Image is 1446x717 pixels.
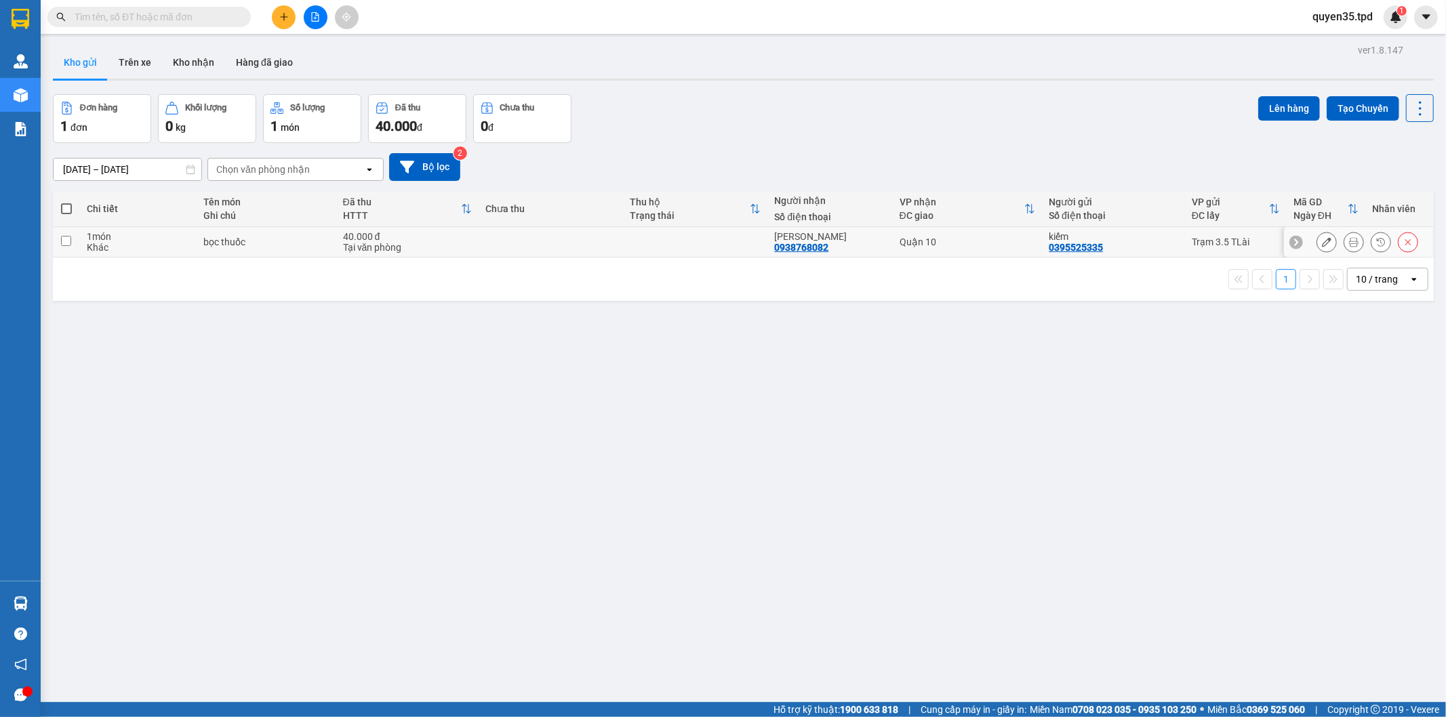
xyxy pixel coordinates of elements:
[14,54,28,68] img: warehouse-icon
[774,211,885,222] div: Số điện thoại
[1049,210,1178,221] div: Số điện thoại
[774,195,885,206] div: Người nhận
[1399,6,1404,16] span: 1
[893,191,1043,227] th: Toggle SortBy
[500,103,535,112] div: Chưa thu
[900,197,1025,207] div: VP nhận
[1192,210,1269,221] div: ĐC lấy
[473,94,571,143] button: Chưa thu0đ
[10,89,31,103] span: CR :
[14,88,28,102] img: warehouse-icon
[630,197,750,207] div: Thu hộ
[1371,705,1380,714] span: copyright
[364,164,375,175] svg: open
[12,9,29,29] img: logo-vxr
[108,46,162,79] button: Trên xe
[417,122,422,133] span: đ
[481,118,488,134] span: 0
[1356,272,1398,286] div: 10 / trang
[71,122,87,133] span: đơn
[56,12,66,22] span: search
[106,13,138,27] span: Nhận:
[225,46,304,79] button: Hàng đã giao
[162,46,225,79] button: Kho nhận
[376,118,417,134] span: 40.000
[343,242,473,253] div: Tại văn phòng
[1072,704,1197,715] strong: 0708 023 035 - 0935 103 250
[12,12,96,44] div: Trạm 3.5 TLài
[106,28,214,44] div: [PERSON_NAME]
[900,210,1025,221] div: ĐC giao
[336,191,479,227] th: Toggle SortBy
[1372,203,1426,214] div: Nhân viên
[623,191,767,227] th: Toggle SortBy
[488,122,494,133] span: đ
[1287,191,1365,227] th: Toggle SortBy
[165,118,173,134] span: 0
[14,658,27,671] span: notification
[1049,242,1103,253] div: 0395525335
[1302,8,1384,25] span: quyen35.tpd
[1397,6,1407,16] sup: 1
[1315,702,1317,717] span: |
[310,12,320,22] span: file-add
[1049,231,1178,242] div: kiếm
[75,9,235,24] input: Tìm tên, số ĐT hoặc mã đơn
[54,159,201,180] input: Select a date range.
[343,197,462,207] div: Đã thu
[1293,210,1348,221] div: Ngày ĐH
[342,12,351,22] span: aim
[389,153,460,181] button: Bộ lọc
[14,122,28,136] img: solution-icon
[1030,702,1197,717] span: Miền Nam
[774,231,885,242] div: HỒ NGỌC LỆ
[1258,96,1320,121] button: Lên hàng
[1192,197,1269,207] div: VP gửi
[203,237,329,247] div: bọc thuốc
[290,103,325,112] div: Số lượng
[1276,269,1296,289] button: 1
[272,5,296,29] button: plus
[335,5,359,29] button: aim
[921,702,1026,717] span: Cung cấp máy in - giấy in:
[304,5,327,29] button: file-add
[1317,232,1337,252] div: Sửa đơn hàng
[485,203,616,214] div: Chưa thu
[87,242,190,253] div: Khác
[368,94,466,143] button: Đã thu40.000đ
[87,203,190,214] div: Chi tiết
[1414,5,1438,29] button: caret-down
[270,118,278,134] span: 1
[14,628,27,640] span: question-circle
[1185,191,1287,227] th: Toggle SortBy
[158,94,256,143] button: Khối lượng0kg
[53,94,151,143] button: Đơn hàng1đơn
[1358,43,1403,58] div: ver 1.8.147
[279,12,289,22] span: plus
[343,231,473,242] div: 40.000 đ
[1200,707,1204,712] span: ⚪️
[203,210,329,221] div: Ghi chú
[60,118,68,134] span: 1
[1293,197,1348,207] div: Mã GD
[53,46,108,79] button: Kho gửi
[80,103,117,112] div: Đơn hàng
[10,87,98,104] div: 40.000
[14,689,27,701] span: message
[1049,197,1178,207] div: Người gửi
[216,163,310,176] div: Chọn văn phòng nhận
[1247,704,1305,715] strong: 0369 525 060
[454,146,467,160] sup: 2
[1409,274,1420,285] svg: open
[1192,237,1280,247] div: Trạm 3.5 TLài
[1420,11,1432,23] span: caret-down
[12,13,33,27] span: Gửi:
[281,122,300,133] span: món
[1207,702,1305,717] span: Miền Bắc
[106,12,214,28] div: Quận 10
[14,596,28,611] img: warehouse-icon
[900,237,1036,247] div: Quận 10
[840,704,898,715] strong: 1900 633 818
[176,122,186,133] span: kg
[1327,96,1399,121] button: Tạo Chuyến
